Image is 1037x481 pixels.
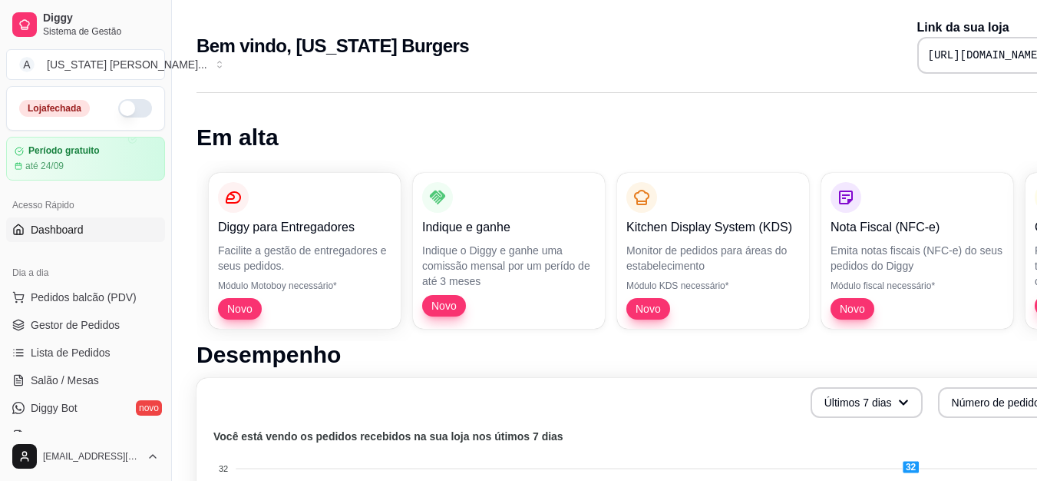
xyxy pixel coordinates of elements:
[19,57,35,72] span: A
[221,301,259,317] span: Novo
[25,160,64,172] article: até 24/09
[28,145,100,157] article: Período gratuito
[831,280,1004,292] p: Módulo fiscal necessário*
[31,428,53,443] span: KDS
[19,100,90,117] div: Loja fechada
[43,450,140,463] span: [EMAIL_ADDRESS][DOMAIN_NAME]
[6,396,165,420] a: Diggy Botnovo
[831,218,1004,237] p: Nota Fiscal (NFC-e)
[118,99,152,118] button: Alterar Status
[6,438,165,475] button: [EMAIL_ADDRESS][DOMAIN_NAME]
[6,49,165,80] button: Select a team
[6,137,165,181] a: Período gratuitoaté 24/09
[629,301,667,317] span: Novo
[6,193,165,217] div: Acesso Rápido
[213,430,563,443] text: Você está vendo os pedidos recebidos na sua loja nos útimos 7 dias
[6,260,165,285] div: Dia a dia
[43,25,159,38] span: Sistema de Gestão
[834,301,871,317] span: Novo
[626,280,800,292] p: Módulo KDS necessário*
[31,317,120,333] span: Gestor de Pedidos
[31,345,111,360] span: Lista de Pedidos
[219,464,228,473] tspan: 32
[626,218,800,237] p: Kitchen Display System (KDS)
[6,340,165,365] a: Lista de Pedidos
[197,34,469,58] h2: Bem vindo, [US_STATE] Burgers
[6,217,165,242] a: Dashboard
[422,218,596,237] p: Indique e ganhe
[6,6,165,43] a: DiggySistema de Gestão
[31,400,78,416] span: Diggy Bot
[218,280,391,292] p: Módulo Motoboy necessário*
[31,373,99,388] span: Salão / Mesas
[617,173,809,329] button: Kitchen Display System (KDS)Monitor de pedidos para áreas do estabelecimentoMódulo KDS necessário...
[218,218,391,237] p: Diggy para Entregadores
[821,173,1013,329] button: Nota Fiscal (NFC-e)Emita notas fiscais (NFC-e) do seus pedidos do DiggyMódulo fiscal necessário*Novo
[831,243,1004,274] p: Emita notas fiscais (NFC-e) do seus pedidos do Diggy
[422,243,596,289] p: Indique o Diggy e ganhe uma comissão mensal por um perído de até 3 meses
[218,243,391,274] p: Facilite a gestão de entregadores e seus pedidos.
[209,173,401,329] button: Diggy para EntregadoresFacilite a gestão de entregadores e seus pedidos.Módulo Motoboy necessário...
[31,290,137,305] span: Pedidos balcão (PDV)
[31,222,84,237] span: Dashboard
[811,387,923,418] button: Últimos 7 dias
[425,298,463,313] span: Novo
[413,173,605,329] button: Indique e ganheIndique o Diggy e ganhe uma comissão mensal por um perído de até 3 mesesNovo
[6,423,165,448] a: KDS
[47,57,207,72] div: [US_STATE] [PERSON_NAME] ...
[626,243,800,274] p: Monitor de pedidos para áreas do estabelecimento
[43,12,159,25] span: Diggy
[6,285,165,310] button: Pedidos balcão (PDV)
[6,313,165,337] a: Gestor de Pedidos
[6,368,165,393] a: Salão / Mesas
